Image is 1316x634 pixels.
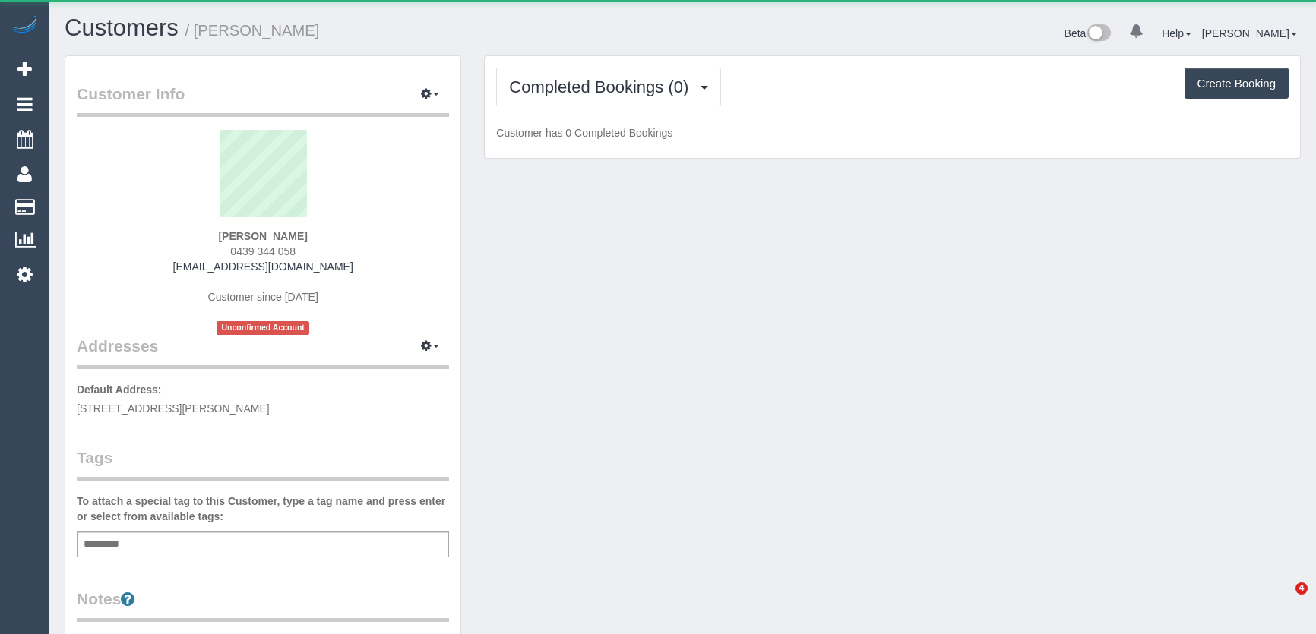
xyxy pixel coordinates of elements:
[1162,27,1191,39] a: Help
[218,230,307,242] strong: [PERSON_NAME]
[208,291,318,303] span: Customer since [DATE]
[65,14,179,41] a: Customers
[77,402,270,415] span: [STREET_ADDRESS][PERSON_NAME]
[1065,27,1112,39] a: Beta
[77,494,449,524] label: To attach a special tag to this Customer, type a tag name and press enter or select from availabl...
[77,588,449,622] legend: Notes
[1185,68,1289,99] button: Create Booking
[496,125,1289,140] p: Customer has 0 Completed Bookings
[77,446,449,481] legend: Tags
[1202,27,1297,39] a: [PERSON_NAME]
[9,15,40,36] img: Automaid Logo
[77,382,162,397] label: Default Address:
[496,68,721,106] button: Completed Bookings (0)
[1086,24,1111,44] img: New interface
[1264,582,1301,619] iframe: Intercom live chat
[217,321,309,334] span: Unconfirmed Account
[77,83,449,117] legend: Customer Info
[173,260,353,273] a: [EMAIL_ADDRESS][DOMAIN_NAME]
[185,22,320,39] small: / [PERSON_NAME]
[230,245,296,257] span: 0439 344 058
[509,77,696,96] span: Completed Bookings (0)
[1295,582,1308,595] span: 4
